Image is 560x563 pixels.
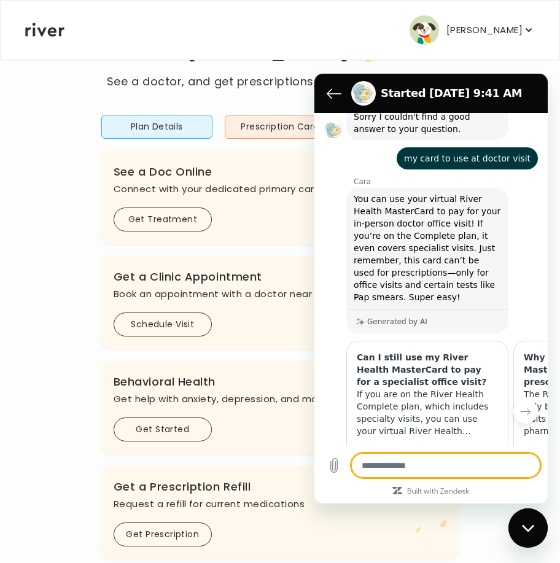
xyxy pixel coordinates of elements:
iframe: Messaging window [314,74,548,503]
h3: Behavioral Health [114,373,446,390]
button: Upload file [7,379,32,404]
a: Built with Zendesk: Visit the Zendesk website in a new tab [93,414,155,422]
p: Book an appointment with a doctor near you [114,285,446,303]
button: Get Prescription [114,522,212,546]
p: See a doctor, and get prescriptions, or review your benefits [107,73,453,90]
img: user avatar [410,15,439,45]
h3: Get a Prescription Refill [114,478,446,495]
h3: Why does my River Health Mastercard not work for my prescriptions? [209,278,351,314]
p: Request a refill for current medications [114,495,446,513]
p: [PERSON_NAME] [446,21,523,39]
h3: See a Doc Online [114,163,446,181]
h3: Get a Clinic Appointment [114,268,446,285]
button: Plan Details [101,115,212,139]
button: Prescription Card [225,115,336,139]
button: Get Treatment [114,208,212,231]
iframe: Button to launch messaging window, conversation in progress [508,508,548,548]
p: Connect with your dedicated primary care provider [114,181,446,198]
button: Schedule Visit [114,313,212,336]
p: The River Health debit card can only be used for in-person office visits and is not valid at the ... [209,314,351,363]
button: Get Started [114,417,212,441]
button: user avatar[PERSON_NAME] [410,15,535,45]
p: Get help with anxiety, depression, and more [114,390,446,408]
